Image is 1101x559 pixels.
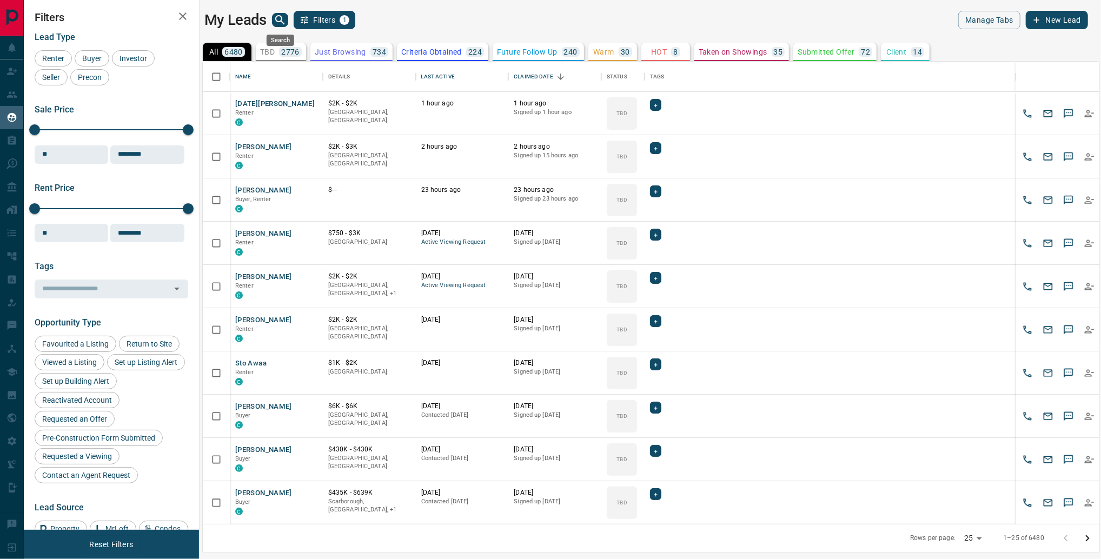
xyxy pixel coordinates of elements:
svg: Reallocate [1084,454,1095,465]
div: + [650,272,661,284]
div: Buyer [75,50,109,66]
div: Tags [645,62,1016,92]
button: Reallocate [1081,365,1097,381]
svg: Email [1043,238,1053,249]
span: Active Viewing Request [421,281,503,290]
button: Reallocate [1081,192,1097,208]
span: Requested an Offer [38,415,111,423]
p: All [209,48,218,56]
svg: Reallocate [1084,368,1095,378]
div: Set up Building Alert [35,373,117,389]
button: Email [1040,408,1056,424]
svg: Sms [1063,151,1074,162]
div: Requested an Offer [35,411,115,427]
svg: Email [1043,195,1053,205]
button: search button [272,13,288,27]
div: + [650,488,661,500]
button: SMS [1060,149,1077,165]
span: + [654,489,658,500]
span: Reactivated Account [38,396,116,404]
div: condos.ca [235,421,243,429]
p: 23 hours ago [421,185,503,195]
svg: Reallocate [1084,151,1095,162]
p: [GEOGRAPHIC_DATA], [GEOGRAPHIC_DATA] [328,324,410,341]
span: Buyer [235,498,251,505]
button: [PERSON_NAME] [235,445,292,455]
p: TBD [260,48,275,56]
svg: Reallocate [1084,497,1095,508]
svg: Email [1043,151,1053,162]
button: Email [1040,365,1056,381]
div: condos.ca [235,464,243,472]
span: Renter [235,239,254,246]
div: Tags [650,62,665,92]
span: Investor [116,54,151,63]
p: $--- [328,185,410,195]
button: Reallocate [1081,278,1097,295]
p: Client [886,48,906,56]
p: [GEOGRAPHIC_DATA], [GEOGRAPHIC_DATA] [328,151,410,168]
div: condos.ca [235,378,243,385]
div: Last Active [416,62,509,92]
button: Manage Tabs [958,11,1020,29]
span: + [654,229,658,240]
p: 2 hours ago [514,142,596,151]
span: Opportunity Type [35,317,101,328]
svg: Sms [1063,454,1074,465]
button: Email [1040,105,1056,122]
div: Precon [70,69,109,85]
span: Rent Price [35,183,75,193]
button: SMS [1060,278,1077,295]
svg: Call [1022,324,1033,335]
svg: Email [1043,454,1053,465]
p: Contacted [DATE] [421,497,503,506]
span: Pre-Construction Form Submitted [38,434,159,442]
span: Renter [38,54,68,63]
p: 1–25 of 6480 [1003,534,1044,543]
div: Name [235,62,251,92]
span: + [654,272,658,283]
span: Active Viewing Request [421,238,503,247]
svg: Call [1022,454,1033,465]
svg: Sms [1063,195,1074,205]
p: [GEOGRAPHIC_DATA] [328,368,410,376]
p: HOT [651,48,667,56]
p: 2 hours ago [421,142,503,151]
button: Reallocate [1081,105,1097,122]
svg: Sms [1063,497,1074,508]
p: Submitted Offer [798,48,854,56]
button: Reset Filters [82,535,140,554]
p: Toronto [328,497,410,514]
button: Email [1040,278,1056,295]
span: + [654,99,658,110]
div: Requested a Viewing [35,448,120,464]
div: + [650,99,661,111]
p: Rows per page: [910,534,956,543]
p: [DATE] [514,229,596,238]
div: condos.ca [235,118,243,126]
button: Reallocate [1081,149,1097,165]
svg: Call [1022,411,1033,422]
span: Sale Price [35,104,74,115]
div: Name [230,62,323,92]
div: + [650,142,661,154]
p: [DATE] [421,272,503,281]
svg: Sms [1063,411,1074,422]
p: 14 [913,48,923,56]
div: Property [35,521,87,537]
span: 1 [341,16,348,24]
p: 23 hours ago [514,185,596,195]
span: Contact an Agent Request [38,471,134,480]
div: + [650,402,661,414]
p: TBD [617,152,627,161]
p: $1K - $2K [328,358,410,368]
button: Reallocate [1081,495,1097,511]
svg: Call [1022,195,1033,205]
svg: Sms [1063,368,1074,378]
p: [DATE] [421,358,503,368]
button: SMS [1060,451,1077,468]
div: condos.ca [235,508,243,515]
p: [GEOGRAPHIC_DATA], [GEOGRAPHIC_DATA] [328,411,410,428]
span: Renter [235,152,254,159]
button: [PERSON_NAME] [235,488,292,498]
